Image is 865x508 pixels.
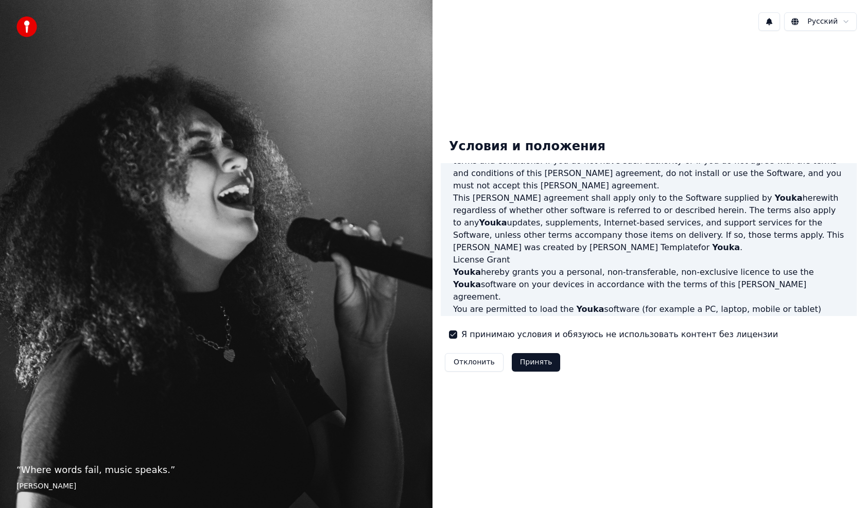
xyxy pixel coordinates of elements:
[445,353,504,372] button: Отклонить
[576,304,604,314] span: Youka
[453,279,481,289] span: Youka
[479,218,507,227] span: Youka
[453,254,844,266] h3: License Grant
[16,463,416,477] p: “ Where words fail, music speaks. ”
[453,303,844,340] p: You are permitted to load the software (for example a PC, laptop, mobile or tablet) under your co...
[774,193,802,203] span: Youka
[461,328,778,341] label: Я принимаю условия и обязуюсь не использовать контент без лицензии
[16,16,37,37] img: youka
[453,266,844,303] p: hereby grants you a personal, non-transferable, non-exclusive licence to use the software on your...
[590,242,698,252] a: [PERSON_NAME] Template
[712,242,740,252] span: Youka
[453,192,844,254] p: This [PERSON_NAME] agreement shall apply only to the Software supplied by herewith regardless of ...
[16,481,416,492] footer: [PERSON_NAME]
[441,130,614,163] div: Условия и положения
[453,267,481,277] span: Youka
[512,353,561,372] button: Принять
